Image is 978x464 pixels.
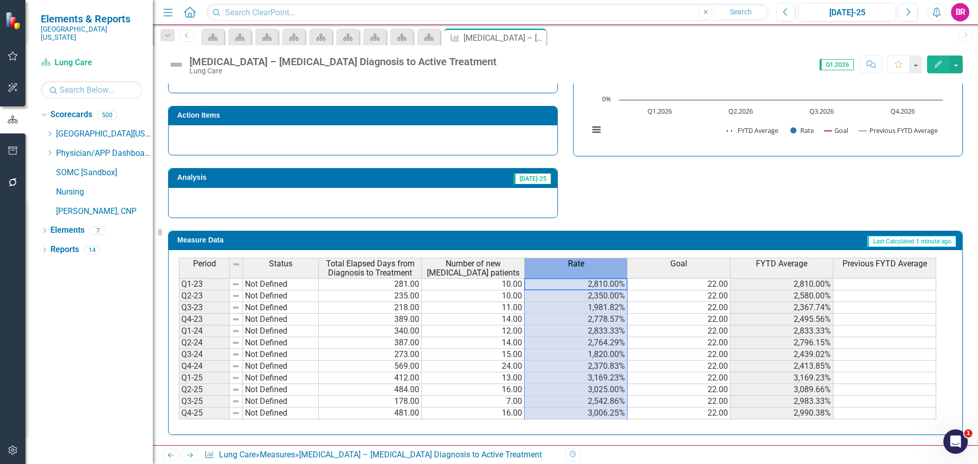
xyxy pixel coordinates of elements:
[319,396,422,407] td: 178.00
[422,337,525,349] td: 14.00
[525,290,628,302] td: 2,350.00%
[179,407,230,419] td: Q4-25
[179,314,230,325] td: Q4-23
[464,32,544,44] div: [MEDICAL_DATA] – [MEDICAL_DATA] Diagnosis to Active Treatment
[319,337,422,349] td: 387.00
[730,278,833,290] td: 2,810.00%
[525,314,628,325] td: 2,778.57%
[319,302,422,314] td: 218.00
[943,429,968,454] iframe: Intercom live chat
[232,350,240,359] img: 8DAGhfEEPCf229AAAAAElFTkSuQmCC
[525,302,628,314] td: 1,981.82%
[97,111,117,119] div: 500
[243,349,319,361] td: Not Defined
[791,126,814,135] button: Show Rate
[422,302,525,314] td: 11.00
[179,384,230,396] td: Q2-25
[177,174,339,181] h3: Analysis
[589,123,604,137] button: View chart menu, Chart
[568,259,584,268] span: Rate
[319,325,422,337] td: 340.00
[628,337,730,349] td: 22.00
[730,372,833,384] td: 3,169.23%
[628,290,730,302] td: 22.00
[232,386,240,394] img: 8DAGhfEEPCf229AAAAAElFTkSuQmCC
[232,304,240,312] img: 8DAGhfEEPCf229AAAAAElFTkSuQmCC
[424,259,522,277] span: Number of new [MEDICAL_DATA] patients
[525,372,628,384] td: 3,169.23%
[206,4,769,21] input: Search ClearPoint...
[243,337,319,349] td: Not Defined
[422,407,525,419] td: 16.00
[730,361,833,372] td: 2,413.85%
[243,419,319,431] td: Not Defined
[422,361,525,372] td: 24.00
[951,3,969,21] button: BR
[243,278,319,290] td: Not Defined
[319,278,422,290] td: 281.00
[867,236,956,247] span: Last Calculated 1 minute ago
[179,361,230,372] td: Q4-24
[730,384,833,396] td: 3,089.66%
[422,372,525,384] td: 13.00
[820,59,854,70] span: Q1.2026
[56,167,153,179] a: SOMC [Sandbox]
[179,325,230,337] td: Q1-24
[243,384,319,396] td: Not Defined
[193,259,216,268] span: Period
[56,186,153,198] a: Nursing
[525,384,628,396] td: 3,025.00%
[628,349,730,361] td: 22.00
[859,126,939,135] button: Show Previous FYTD Average
[321,259,419,277] span: Total Elapsed Days from Diagnosis to Treatment
[179,372,230,384] td: Q1-25
[798,3,896,21] button: [DATE]-25
[319,407,422,419] td: 481.00
[41,81,143,99] input: Search Below...
[843,259,927,268] span: Previous FYTD Average
[232,339,240,347] img: 8DAGhfEEPCf229AAAAAElFTkSuQmCC
[179,419,230,431] td: Q1.2026
[525,361,628,372] td: 2,370.83%
[730,290,833,302] td: 2,580.00%
[177,236,442,244] h3: Measure Data
[890,106,915,116] text: Q4.2026
[299,450,542,459] div: [MEDICAL_DATA] – [MEDICAL_DATA] Diagnosis to Active Treatment
[730,337,833,349] td: 2,796.15%
[56,128,153,140] a: [GEOGRAPHIC_DATA][US_STATE]
[41,57,143,69] a: Lung Care
[670,259,687,268] span: Goal
[525,407,628,419] td: 3,006.25%
[525,337,628,349] td: 2,764.29%
[319,314,422,325] td: 389.00
[41,13,143,25] span: Elements & Reports
[628,278,730,290] td: 22.00
[232,260,240,268] img: 8DAGhfEEPCf229AAAAAElFTkSuQmCC
[232,315,240,323] img: 8DAGhfEEPCf229AAAAAElFTkSuQmCC
[730,396,833,407] td: 2,983.33%
[260,450,295,459] a: Measures
[232,280,240,288] img: 8DAGhfEEPCf229AAAAAElFTkSuQmCC
[204,449,558,461] div: » »
[628,361,730,372] td: 22.00
[179,337,230,349] td: Q2-24
[189,56,497,67] div: [MEDICAL_DATA] – [MEDICAL_DATA] Diagnosis to Active Treatment
[628,302,730,314] td: 22.00
[56,206,153,217] a: [PERSON_NAME], CNP
[50,225,85,236] a: Elements
[525,349,628,361] td: 1,820.00%
[243,325,319,337] td: Not Defined
[730,407,833,419] td: 2,990.38%
[628,396,730,407] td: 22.00
[422,278,525,290] td: 10.00
[90,226,106,235] div: 7
[56,148,153,159] a: Physician/APP Dashboards
[422,290,525,302] td: 10.00
[232,292,240,300] img: 8DAGhfEEPCf229AAAAAElFTkSuQmCC
[179,396,230,407] td: Q3-25
[730,302,833,314] td: 2,367.74%
[628,314,730,325] td: 22.00
[513,173,551,184] span: [DATE]-25
[319,361,422,372] td: 569.00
